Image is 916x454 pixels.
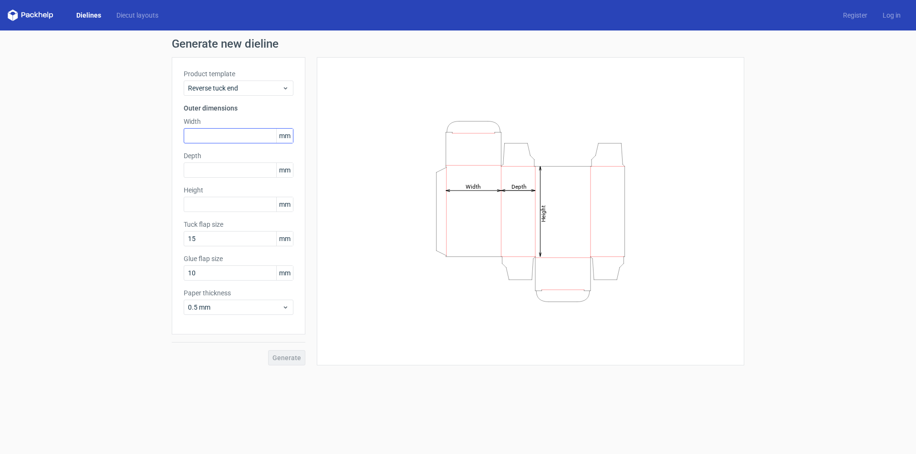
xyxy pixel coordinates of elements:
span: mm [276,197,293,212]
tspan: Height [540,205,547,222]
a: Dielines [69,10,109,20]
label: Product template [184,69,293,79]
h1: Generate new dieline [172,38,744,50]
a: Diecut layouts [109,10,166,20]
label: Paper thickness [184,288,293,298]
label: Width [184,117,293,126]
label: Height [184,185,293,195]
a: Register [835,10,875,20]
tspan: Depth [511,183,527,190]
span: mm [276,232,293,246]
span: Reverse tuck end [188,83,282,93]
label: Depth [184,151,293,161]
label: Glue flap size [184,254,293,263]
span: 0.5 mm [188,303,282,312]
h3: Outer dimensions [184,103,293,113]
span: mm [276,129,293,143]
a: Log in [875,10,908,20]
span: mm [276,163,293,177]
label: Tuck flap size [184,220,293,229]
span: mm [276,266,293,280]
tspan: Width [466,183,481,190]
